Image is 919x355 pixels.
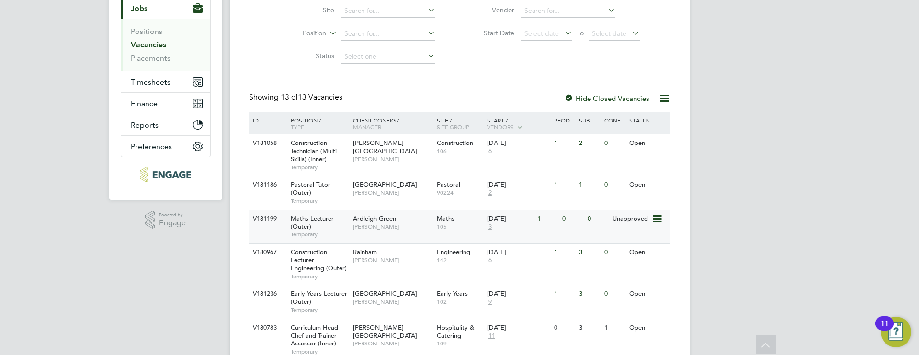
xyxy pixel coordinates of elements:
[341,4,435,18] input: Search for...
[131,27,162,36] a: Positions
[353,298,432,306] span: [PERSON_NAME]
[437,340,482,347] span: 109
[437,147,482,155] span: 106
[145,211,186,229] a: Powered byEngage
[487,139,549,147] div: [DATE]
[131,40,166,49] a: Vacancies
[341,27,435,41] input: Search for...
[353,323,417,340] span: [PERSON_NAME][GEOGRAPHIC_DATA]
[250,244,284,261] div: V180967
[602,285,627,303] div: 0
[564,94,649,103] label: Hide Closed Vacancies
[437,214,454,222] span: Maths
[487,147,493,155] span: 6
[353,256,432,264] span: [PERSON_NAME]
[291,273,348,280] span: Temporary
[131,121,159,130] span: Reports
[437,248,470,256] span: Engineering
[437,323,474,340] span: Hospitality & Catering
[353,223,432,231] span: [PERSON_NAME]
[140,167,191,182] img: huntereducation-logo-retina.png
[353,180,417,189] span: [GEOGRAPHIC_DATA]
[353,214,396,222] span: Ardleigh Green
[281,92,298,102] span: 13 of
[459,6,514,14] label: Vendor
[279,6,334,14] label: Site
[552,319,577,337] div: 0
[291,306,348,314] span: Temporary
[487,290,549,298] div: [DATE]
[577,319,601,337] div: 3
[437,256,482,264] span: 142
[592,29,626,38] span: Select date
[627,112,669,128] div: Status
[437,139,473,147] span: Construction
[602,176,627,194] div: 0
[552,134,577,152] div: 1
[627,285,669,303] div: Open
[250,319,284,337] div: V180783
[487,215,533,223] div: [DATE]
[271,29,326,38] label: Position
[487,324,549,332] div: [DATE]
[121,71,210,92] button: Timesheets
[353,123,381,131] span: Manager
[284,112,351,135] div: Position /
[574,27,587,39] span: To
[291,323,338,348] span: Curriculum Head Chef and Trainer Assessor (Inner)
[602,134,627,152] div: 0
[880,323,889,336] div: 11
[291,164,348,171] span: Temporary
[602,244,627,261] div: 0
[560,210,585,228] div: 0
[279,52,334,60] label: Status
[577,176,601,194] div: 1
[487,256,493,265] span: 6
[121,136,210,157] button: Preferences
[437,180,460,189] span: Pastoral
[121,93,210,114] button: Finance
[602,319,627,337] div: 1
[437,189,482,197] span: 90224
[353,139,417,155] span: [PERSON_NAME][GEOGRAPHIC_DATA]
[627,244,669,261] div: Open
[159,219,186,227] span: Engage
[585,210,610,228] div: 0
[121,19,210,71] div: Jobs
[291,248,347,272] span: Construction Lecturer Engineering (Outer)
[250,285,284,303] div: V181236
[131,78,170,87] span: Timesheets
[487,189,493,197] span: 2
[627,176,669,194] div: Open
[627,319,669,337] div: Open
[249,92,344,102] div: Showing
[487,181,549,189] div: [DATE]
[291,123,304,131] span: Type
[552,176,577,194] div: 1
[353,155,432,163] span: [PERSON_NAME]
[577,244,601,261] div: 3
[250,176,284,194] div: V181186
[121,167,211,182] a: Go to home page
[610,210,652,228] div: Unapproved
[291,197,348,205] span: Temporary
[291,214,334,231] span: Maths Lecturer (Outer)
[487,298,493,306] span: 9
[577,112,601,128] div: Sub
[437,123,469,131] span: Site Group
[521,4,615,18] input: Search for...
[552,285,577,303] div: 1
[353,340,432,347] span: [PERSON_NAME]
[552,244,577,261] div: 1
[487,332,497,340] span: 11
[524,29,559,38] span: Select date
[250,210,284,228] div: V181199
[487,248,549,256] div: [DATE]
[250,134,284,152] div: V181058
[602,112,627,128] div: Conf
[131,99,158,108] span: Finance
[487,223,493,231] span: 3
[353,289,417,298] span: [GEOGRAPHIC_DATA]
[577,285,601,303] div: 3
[291,180,330,197] span: Pastoral Tutor (Outer)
